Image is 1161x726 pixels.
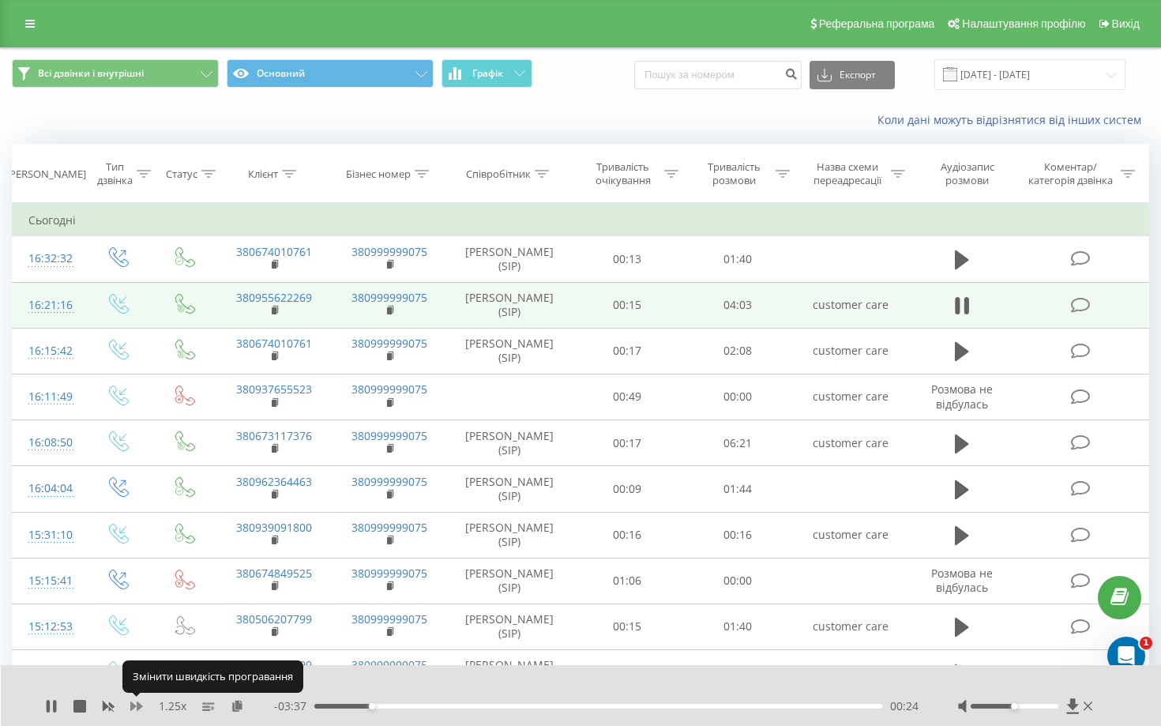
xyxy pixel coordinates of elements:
[351,382,427,397] a: 380999999075
[447,236,571,282] td: [PERSON_NAME] (SIP)
[236,382,312,397] a: 380937655523
[571,604,682,649] td: 00:15
[97,160,133,187] div: Тип дзвінка
[28,243,67,274] div: 16:32:32
[793,512,908,558] td: customer care
[351,336,427,351] a: 380999999075
[571,558,682,604] td: 01:06
[793,420,908,466] td: customer care
[682,236,793,282] td: 01:40
[810,61,895,89] button: Експорт
[634,61,802,89] input: Пошук за номером
[1024,160,1117,187] div: Коментар/категорія дзвінка
[808,160,887,187] div: Назва схеми переадресації
[351,474,427,489] a: 380999999075
[28,566,67,596] div: 15:15:41
[236,336,312,351] a: 380674010761
[571,466,682,512] td: 00:09
[28,382,67,412] div: 16:11:49
[38,67,144,80] span: Всі дзвінки і внутрішні
[682,604,793,649] td: 01:40
[571,236,682,282] td: 00:13
[236,566,312,581] a: 380674849525
[351,657,427,672] a: 380999999075
[28,520,67,551] div: 15:31:10
[227,59,434,88] button: Основний
[28,290,67,321] div: 16:21:16
[447,650,571,696] td: [PERSON_NAME] (SIP)
[166,167,197,181] div: Статус
[571,328,682,374] td: 00:17
[236,657,312,672] a: 380506207799
[6,167,86,181] div: [PERSON_NAME]
[122,660,303,692] div: Змінити швидкість програвання
[682,420,793,466] td: 06:21
[819,17,935,30] span: Реферальна програма
[682,650,793,696] td: 03:29
[472,68,503,79] span: Графік
[682,558,793,604] td: 00:00
[351,428,427,443] a: 380999999075
[28,473,67,504] div: 16:04:04
[571,512,682,558] td: 00:16
[1140,637,1152,649] span: 1
[351,611,427,626] a: 380999999075
[447,512,571,558] td: [PERSON_NAME] (SIP)
[586,160,661,187] div: Тривалість очікування
[890,698,919,714] span: 00:24
[351,290,427,305] a: 380999999075
[682,512,793,558] td: 00:16
[236,474,312,489] a: 380962364463
[351,244,427,259] a: 380999999075
[931,382,993,411] span: Розмова не відбулась
[447,328,571,374] td: [PERSON_NAME] (SIP)
[571,282,682,328] td: 00:15
[1012,703,1018,709] div: Accessibility label
[351,520,427,535] a: 380999999075
[447,558,571,604] td: [PERSON_NAME] (SIP)
[1107,637,1145,675] iframe: Intercom live chat
[447,282,571,328] td: [PERSON_NAME] (SIP)
[346,167,411,181] div: Бізнес номер
[793,374,908,419] td: customer care
[571,420,682,466] td: 00:17
[466,167,531,181] div: Співробітник
[28,657,67,688] div: 15:01:29
[28,336,67,367] div: 16:15:42
[793,604,908,649] td: customer care
[923,160,1012,187] div: Аудіозапис розмови
[236,520,312,535] a: 380939091800
[571,374,682,419] td: 00:49
[351,566,427,581] a: 380999999075
[274,698,314,714] span: - 03:37
[28,611,67,642] div: 15:12:53
[159,698,186,714] span: 1.25 x
[877,112,1149,127] a: Коли дані можуть відрізнятися вiд інших систем
[793,650,908,696] td: customer care
[12,59,219,88] button: Всі дзвінки і внутрішні
[962,17,1085,30] span: Налаштування профілю
[236,611,312,626] a: 380506207799
[236,290,312,305] a: 380955622269
[697,160,772,187] div: Тривалість розмови
[369,703,375,709] div: Accessibility label
[793,328,908,374] td: customer care
[682,282,793,328] td: 04:03
[682,374,793,419] td: 00:00
[28,427,67,458] div: 16:08:50
[793,282,908,328] td: customer care
[682,466,793,512] td: 01:44
[441,59,532,88] button: Графік
[931,566,993,595] span: Розмова не відбулась
[682,328,793,374] td: 02:08
[236,428,312,443] a: 380673117376
[571,650,682,696] td: 00:15
[248,167,278,181] div: Клієнт
[447,604,571,649] td: [PERSON_NAME] (SIP)
[13,205,1149,236] td: Сьогодні
[447,466,571,512] td: [PERSON_NAME] (SIP)
[236,244,312,259] a: 380674010761
[1112,17,1140,30] span: Вихід
[447,420,571,466] td: [PERSON_NAME] (SIP)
